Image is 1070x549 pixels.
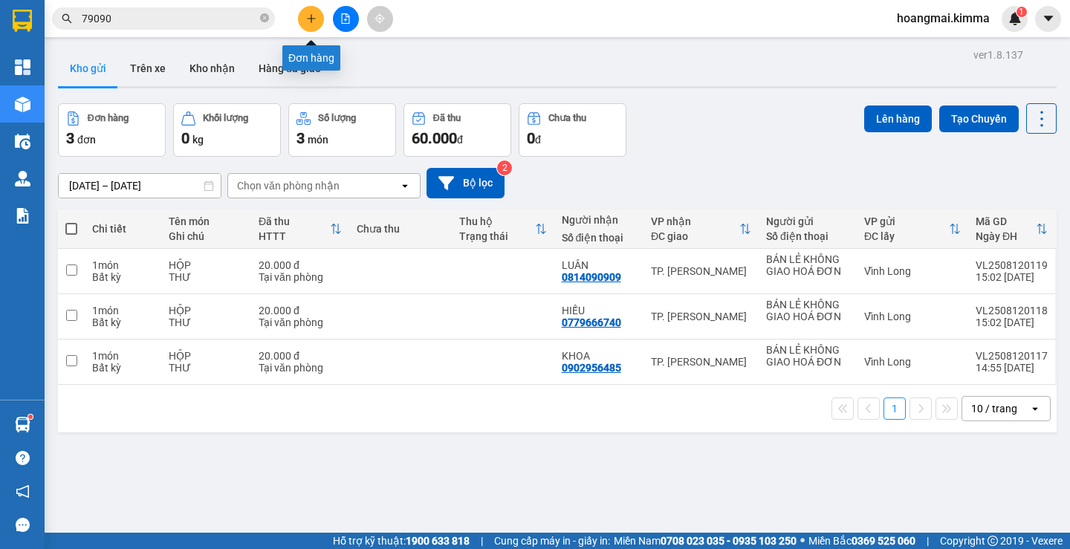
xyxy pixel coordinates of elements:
[651,311,751,322] div: TP. [PERSON_NAME]
[237,178,340,193] div: Chọn văn phòng nhận
[808,533,915,549] span: Miền Bắc
[494,533,610,549] span: Cung cấp máy in - giấy in:
[374,13,385,24] span: aim
[562,271,621,283] div: 0814090909
[181,129,189,147] span: 0
[976,362,1048,374] div: 14:55 [DATE]
[13,10,32,32] img: logo-vxr
[333,6,359,32] button: file-add
[169,305,244,316] div: HỘP
[192,134,204,146] span: kg
[118,51,178,86] button: Trên xe
[169,271,244,283] div: THƯ
[28,415,33,419] sup: 1
[251,209,349,249] th: Toggle SortBy
[296,129,305,147] span: 3
[519,103,626,157] button: Chưa thu0đ
[976,259,1048,271] div: VL2508120119
[852,535,915,547] strong: 0369 525 060
[77,134,96,146] span: đơn
[527,129,535,147] span: 0
[259,271,342,283] div: Tại văn phòng
[433,113,461,123] div: Đã thu
[766,344,849,368] div: BÁN LẺ KHÔNG GIAO HOÁ ĐƠN
[976,215,1036,227] div: Mã GD
[58,51,118,86] button: Kho gửi
[864,311,961,322] div: Vĩnh Long
[614,533,797,549] span: Miền Nam
[15,171,30,186] img: warehouse-icon
[169,230,244,242] div: Ghi chú
[403,103,511,157] button: Đã thu60.000đ
[976,350,1048,362] div: VL2508120117
[1035,6,1061,32] button: caret-down
[651,215,739,227] div: VP nhận
[971,401,1017,416] div: 10 / trang
[367,6,393,32] button: aim
[58,103,166,157] button: Đơn hàng3đơn
[178,51,247,86] button: Kho nhận
[357,223,444,235] div: Chưa thu
[318,113,356,123] div: Số lượng
[260,12,269,26] span: close-circle
[927,533,929,549] span: |
[282,45,340,71] div: Đơn hàng
[406,535,470,547] strong: 1900 633 818
[459,215,535,227] div: Thu hộ
[15,417,30,432] img: warehouse-icon
[497,160,512,175] sup: 2
[298,6,324,32] button: plus
[883,397,906,420] button: 1
[59,174,221,198] input: Select a date range.
[88,113,129,123] div: Đơn hàng
[92,316,154,328] div: Bất kỳ
[333,533,470,549] span: Hỗ trợ kỹ thuật:
[16,451,30,465] span: question-circle
[766,299,849,322] div: BÁN LẺ KHÔNG GIAO HOÁ ĐƠN
[340,13,351,24] span: file-add
[92,271,154,283] div: Bất kỳ
[259,350,342,362] div: 20.000 đ
[169,350,244,362] div: HỘP
[562,232,636,244] div: Số điện thoại
[399,180,411,192] svg: open
[16,518,30,532] span: message
[651,230,739,242] div: ĐC giao
[651,356,751,368] div: TP. [PERSON_NAME]
[766,230,849,242] div: Số điện thoại
[988,536,998,546] span: copyright
[15,134,30,149] img: warehouse-icon
[92,223,154,235] div: Chi tiết
[259,215,330,227] div: Đã thu
[169,259,244,271] div: HỘP
[800,538,805,544] span: ⚪️
[976,230,1036,242] div: Ngày ĐH
[169,316,244,328] div: THƯ
[459,230,535,242] div: Trạng thái
[535,134,541,146] span: đ
[82,10,257,27] input: Tìm tên, số ĐT hoặc mã đơn
[766,253,849,277] div: BÁN LẺ KHÔNG GIAO HOÁ ĐƠN
[173,103,281,157] button: Khối lượng0kg
[308,134,328,146] span: món
[62,13,72,24] span: search
[259,316,342,328] div: Tại văn phòng
[306,13,317,24] span: plus
[169,362,244,374] div: THƯ
[562,362,621,374] div: 0902956485
[66,129,74,147] span: 3
[562,305,636,316] div: HIẾU
[92,362,154,374] div: Bất kỳ
[288,103,396,157] button: Số lượng3món
[976,316,1048,328] div: 15:02 [DATE]
[766,215,849,227] div: Người gửi
[452,209,554,249] th: Toggle SortBy
[259,230,330,242] div: HTTT
[973,47,1023,63] div: ver 1.8.137
[976,305,1048,316] div: VL2508120118
[15,208,30,224] img: solution-icon
[864,105,932,132] button: Lên hàng
[1008,12,1022,25] img: icon-new-feature
[864,356,961,368] div: Vĩnh Long
[427,168,505,198] button: Bộ lọc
